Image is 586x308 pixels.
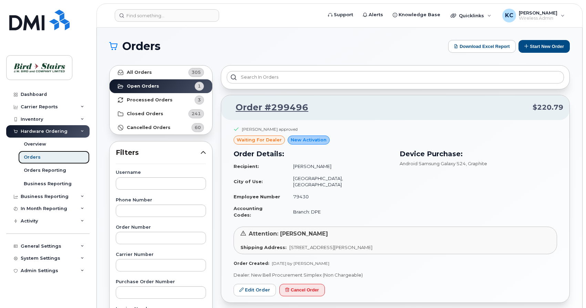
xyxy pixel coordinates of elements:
[227,71,564,83] input: Search in orders
[195,124,201,131] span: 60
[116,148,201,158] span: Filters
[234,163,259,169] strong: Recipient:
[287,191,391,203] td: 79430
[110,66,212,79] a: All Orders305
[533,102,563,112] span: $220.79
[127,70,152,75] strong: All Orders
[227,101,308,114] a: Order #299496
[116,198,206,202] label: Phone Number
[198,83,201,89] span: 1
[198,97,201,103] span: 3
[127,83,159,89] strong: Open Orders
[291,137,327,143] span: New Activation
[400,149,557,159] h3: Device Purchase:
[127,97,173,103] strong: Processed Orders
[192,69,201,76] span: 305
[110,107,212,121] a: Closed Orders241
[110,93,212,107] a: Processed Orders3
[249,230,328,237] span: Attention: [PERSON_NAME]
[237,137,282,143] span: waiting for dealer
[400,161,466,166] span: Android Samsung Galaxy S24
[110,79,212,93] a: Open Orders1
[116,225,206,230] label: Order Number
[234,149,391,159] h3: Order Details:
[234,194,280,199] strong: Employee Number
[242,126,298,132] div: [PERSON_NAME] approved
[110,121,212,135] a: Cancelled Orders60
[234,179,263,184] strong: City of Use:
[116,170,206,175] label: Username
[448,40,516,53] button: Download Excel Report
[127,111,163,117] strong: Closed Orders
[289,245,372,250] span: [STREET_ADDRESS][PERSON_NAME]
[287,172,391,191] td: [GEOGRAPHIC_DATA], [GEOGRAPHIC_DATA]
[192,110,201,117] span: 241
[116,280,206,284] label: Purchase Order Number
[518,40,570,53] button: Start New Order
[122,41,161,51] span: Orders
[240,245,287,250] strong: Shipping Address:
[279,284,325,297] button: Cancel Order
[234,272,557,278] p: Dealer: New Bell Procurement Simplex (Non Chargeable)
[272,261,329,266] span: [DATE] by [PERSON_NAME]
[466,161,487,166] span: , Graphite
[116,252,206,257] label: Carrier Number
[556,278,581,303] iframe: Messenger Launcher
[127,125,171,130] strong: Cancelled Orders
[287,202,391,221] td: Branch: DPE
[234,206,263,218] strong: Accounting Codes:
[287,160,391,172] td: [PERSON_NAME]
[234,261,269,266] strong: Order Created:
[234,284,276,297] a: Edit Order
